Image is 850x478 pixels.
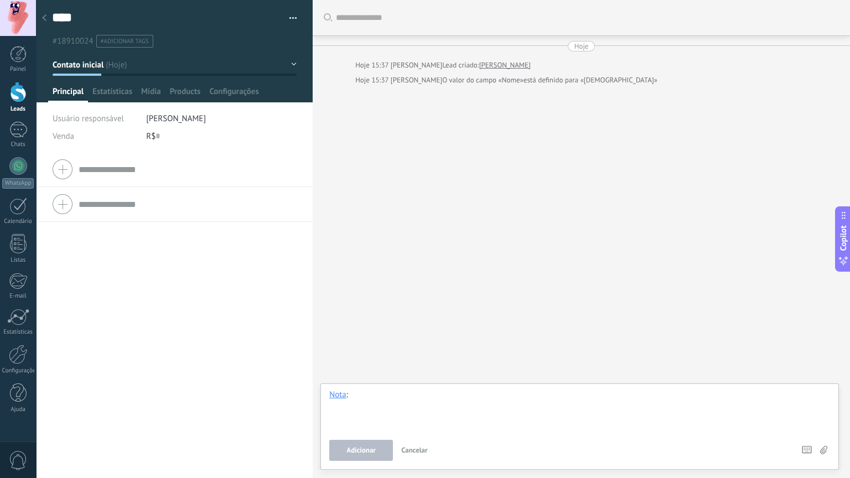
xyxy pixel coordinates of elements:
[146,127,297,145] div: R$
[2,218,34,225] div: Calendário
[2,106,34,113] div: Leads
[355,75,391,86] div: Hoje 15:37
[574,41,589,51] div: Hoje
[2,66,34,73] div: Painel
[92,86,132,102] span: Estatísticas
[53,36,94,46] span: #18910024
[442,60,479,71] div: Lead criado:
[329,440,393,461] button: Adicionar
[479,60,531,71] a: [PERSON_NAME]
[141,86,161,102] span: Mídia
[53,127,138,145] div: Venda
[397,440,432,461] button: Cancelar
[2,367,34,375] div: Configurações
[391,60,442,70] span: Eric Bopp
[524,75,657,86] span: está definido para «[DEMOGRAPHIC_DATA]»
[101,38,149,45] span: #adicionar tags
[2,406,34,413] div: Ajuda
[391,75,442,85] span: Eric Bopp
[146,113,206,124] span: [PERSON_NAME]
[53,113,124,124] span: Usuário responsável
[53,131,74,142] span: Venda
[2,329,34,336] div: Estatísticas
[442,75,524,86] span: O valor do campo «Nome»
[53,86,84,102] span: Principal
[346,446,376,454] span: Adicionar
[53,110,138,127] div: Usuário responsável
[2,257,34,264] div: Listas
[2,178,34,189] div: WhatsApp
[2,141,34,148] div: Chats
[170,86,201,102] span: Products
[355,60,391,71] div: Hoje 15:37
[209,86,258,102] span: Configurações
[346,389,348,401] span: :
[838,226,849,251] span: Copilot
[401,445,428,455] span: Cancelar
[2,293,34,300] div: E-mail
